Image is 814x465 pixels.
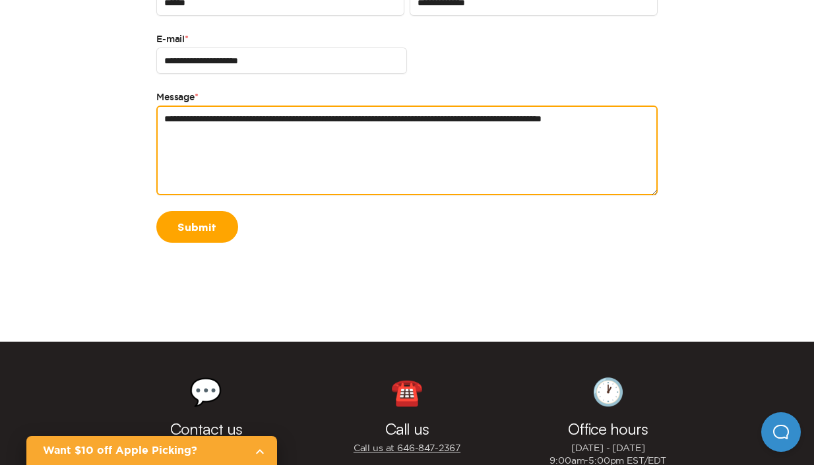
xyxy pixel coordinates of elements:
div: ☎️ [391,379,423,405]
a: Call us at 646‍-847‍-2367 [354,442,460,454]
h2: Want $10 off Apple Picking? [43,443,244,458]
h3: Office hours [568,421,648,437]
iframe: Help Scout Beacon - Open [761,412,801,452]
h3: Call us [385,421,428,437]
div: 🕐 [592,379,625,405]
h3: Contact us [170,421,243,437]
div: 💬 [189,379,222,405]
label: E-mail [156,32,407,47]
a: Submit [156,211,238,243]
a: Want $10 off Apple Picking? [26,436,277,465]
label: Message [156,90,658,106]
